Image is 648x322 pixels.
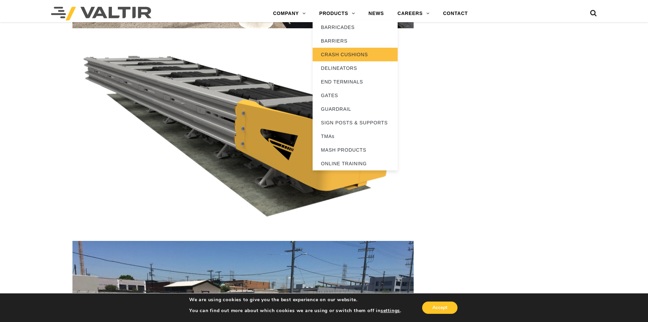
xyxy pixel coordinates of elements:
[313,116,398,129] a: SIGN POSTS & SUPPORTS
[313,89,398,102] a: GATES
[313,48,398,61] a: CRASH CUSHIONS
[362,7,391,20] a: NEWS
[313,7,362,20] a: PRODUCTS
[436,7,475,20] a: CONTACT
[313,75,398,89] a: END TERMINALS
[313,34,398,48] a: BARRIERS
[313,143,398,157] a: MASH PRODUCTS
[266,7,313,20] a: COMPANY
[313,20,398,34] a: BARRICADES
[313,61,398,75] a: DELINEATORS
[381,308,400,314] button: settings
[391,7,436,20] a: CAREERS
[313,157,398,170] a: ONLINE TRAINING
[189,297,401,303] p: We are using cookies to give you the best experience on our website.
[189,308,401,314] p: You can find out more about which cookies we are using or switch them off in .
[51,7,151,20] img: Valtir
[422,302,458,314] button: Accept
[313,129,398,143] a: TMAs
[313,102,398,116] a: GUARDRAIL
